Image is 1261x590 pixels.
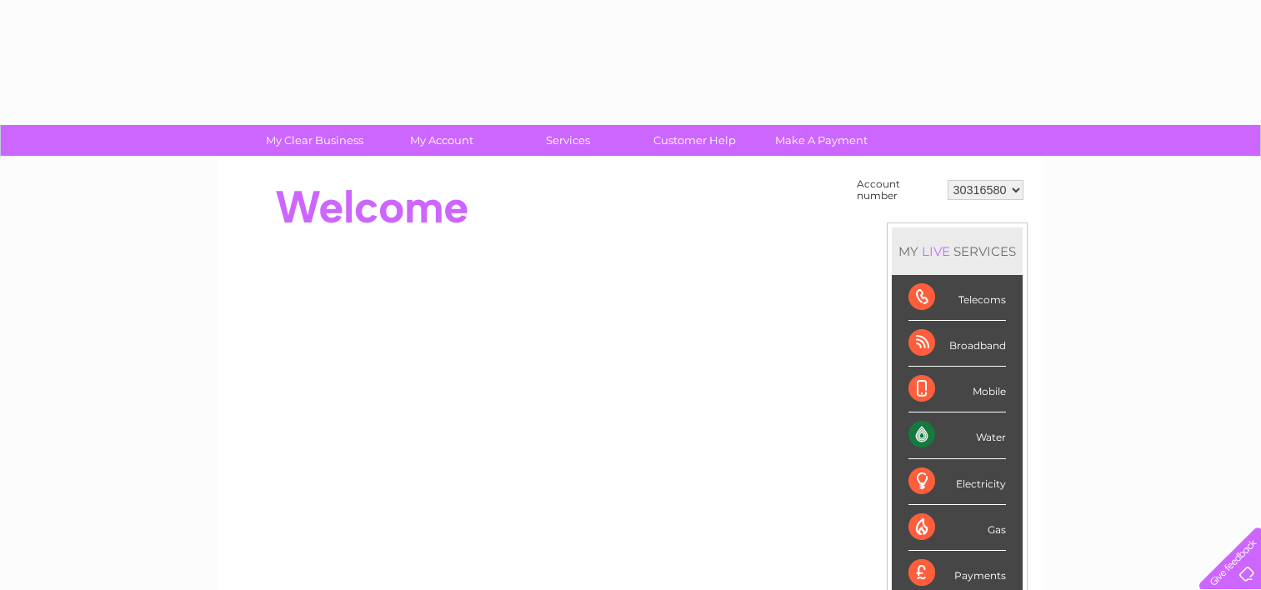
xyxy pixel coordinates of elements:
div: Mobile [908,367,1006,412]
a: Make A Payment [753,125,890,156]
a: My Account [373,125,510,156]
a: Services [499,125,637,156]
div: Broadband [908,321,1006,367]
div: Telecoms [908,275,1006,321]
div: LIVE [918,243,953,259]
a: Customer Help [626,125,763,156]
div: Water [908,412,1006,458]
div: Gas [908,505,1006,551]
td: Account number [853,174,943,206]
div: Electricity [908,459,1006,505]
a: My Clear Business [246,125,383,156]
div: MY SERVICES [892,227,1023,275]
